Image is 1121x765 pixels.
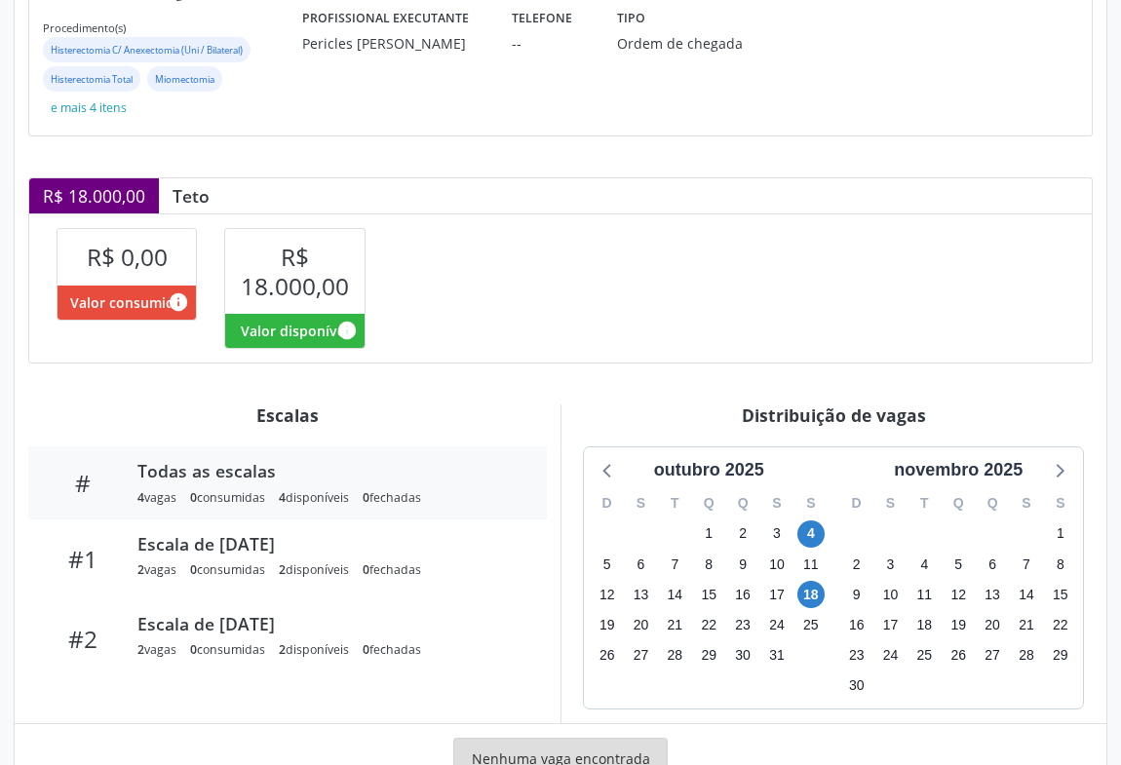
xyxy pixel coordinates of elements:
[168,291,189,313] i: Valor consumido por agendamentos feitos para este serviço
[190,489,265,506] div: consumidas
[512,33,590,54] div: --
[1047,612,1074,639] span: sábado, 22 de novembro de 2025
[29,178,159,213] div: R$ 18.000,00
[51,73,133,86] small: Histerectomia Total
[763,581,791,608] span: sexta-feira, 17 de outubro de 2025
[241,241,349,301] span: R$ 18.000,00
[1010,488,1044,518] div: S
[661,612,688,639] span: terça-feira, 21 de outubro de 2025
[910,551,938,578] span: terça-feira, 4 de novembro de 2025
[190,561,265,578] div: consumidas
[363,561,421,578] div: fechadas
[1013,581,1040,608] span: sexta-feira, 14 de novembro de 2025
[877,551,905,578] span: segunda-feira, 3 de novembro de 2025
[695,551,722,578] span: quarta-feira, 8 de outubro de 2025
[628,551,655,578] span: segunda-feira, 6 de outubro de 2025
[628,581,655,608] span: segunda-feira, 13 de outubro de 2025
[797,581,825,608] span: sábado, 18 de outubro de 2025
[843,672,870,700] span: domingo, 30 de novembro de 2025
[910,612,938,639] span: terça-feira, 18 de novembro de 2025
[843,642,870,669] span: domingo, 23 de novembro de 2025
[279,489,349,506] div: disponíveis
[886,457,1030,483] div: novembro 2025
[42,545,124,573] div: #1
[877,612,905,639] span: segunda-feira, 17 de novembro de 2025
[42,625,124,653] div: #2
[658,488,692,518] div: T
[28,404,547,426] div: Escalas
[594,612,621,639] span: domingo, 19 de outubro de 2025
[628,642,655,669] span: segunda-feira, 27 de outubro de 2025
[910,642,938,669] span: terça-feira, 25 de novembro de 2025
[617,3,645,33] label: Tipo
[873,488,908,518] div: S
[763,520,791,548] span: sexta-feira, 3 de outubro de 2025
[843,612,870,639] span: domingo, 16 de novembro de 2025
[729,642,756,669] span: quinta-feira, 30 de outubro de 2025
[979,581,1006,608] span: quinta-feira, 13 de novembro de 2025
[729,581,756,608] span: quinta-feira, 16 de outubro de 2025
[945,581,972,608] span: quarta-feira, 12 de novembro de 2025
[190,489,197,506] span: 0
[793,488,828,518] div: S
[910,581,938,608] span: terça-feira, 11 de novembro de 2025
[279,641,286,658] span: 2
[979,551,1006,578] span: quinta-feira, 6 de novembro de 2025
[695,642,722,669] span: quarta-feira, 29 de outubro de 2025
[729,551,756,578] span: quinta-feira, 9 de outubro de 2025
[692,488,726,518] div: Q
[336,320,358,341] i: Valor disponível para agendamentos feitos para este serviço
[363,641,421,658] div: fechadas
[279,489,286,506] span: 4
[51,44,243,57] small: Histerectomia C/ Anexectomia (Uni / Bilateral)
[363,641,369,658] span: 0
[646,457,772,483] div: outubro 2025
[137,641,144,658] span: 2
[695,520,722,548] span: quarta-feira, 1 de outubro de 2025
[155,73,214,86] small: Miomectomia
[190,561,197,578] span: 0
[1013,612,1040,639] span: sexta-feira, 21 de novembro de 2025
[797,612,825,639] span: sábado, 25 de outubro de 2025
[1043,488,1077,518] div: S
[590,488,624,518] div: D
[279,641,349,658] div: disponíveis
[839,488,873,518] div: D
[190,641,265,658] div: consumidas
[159,185,223,207] div: Teto
[190,641,197,658] span: 0
[617,33,748,54] div: Ordem de chegada
[302,3,469,33] label: Profissional executante
[594,551,621,578] span: domingo, 5 de outubro de 2025
[1013,551,1040,578] span: sexta-feira, 7 de novembro de 2025
[302,33,485,54] div: Pericles [PERSON_NAME]
[945,612,972,639] span: quarta-feira, 19 de novembro de 2025
[137,489,176,506] div: vagas
[976,488,1010,518] div: Q
[363,489,421,506] div: fechadas
[1047,581,1074,608] span: sábado, 15 de novembro de 2025
[363,561,369,578] span: 0
[279,561,349,578] div: disponíveis
[137,613,520,634] div: Escala de [DATE]
[979,642,1006,669] span: quinta-feira, 27 de novembro de 2025
[137,561,176,578] div: vagas
[695,612,722,639] span: quarta-feira, 22 de outubro de 2025
[1013,642,1040,669] span: sexta-feira, 28 de novembro de 2025
[137,561,144,578] span: 2
[1047,642,1074,669] span: sábado, 29 de novembro de 2025
[575,404,1094,426] div: Distribuição de vagas
[763,551,791,578] span: sexta-feira, 10 de outubro de 2025
[843,581,870,608] span: domingo, 9 de novembro de 2025
[70,292,183,313] span: Valor consumido
[512,3,572,33] label: Telefone
[726,488,760,518] div: Q
[137,460,520,481] div: Todas as escalas
[760,488,794,518] div: S
[729,520,756,548] span: quinta-feira, 2 de outubro de 2025
[843,551,870,578] span: domingo, 2 de novembro de 2025
[945,642,972,669] span: quarta-feira, 26 de novembro de 2025
[945,551,972,578] span: quarta-feira, 5 de novembro de 2025
[908,488,942,518] div: T
[137,641,176,658] div: vagas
